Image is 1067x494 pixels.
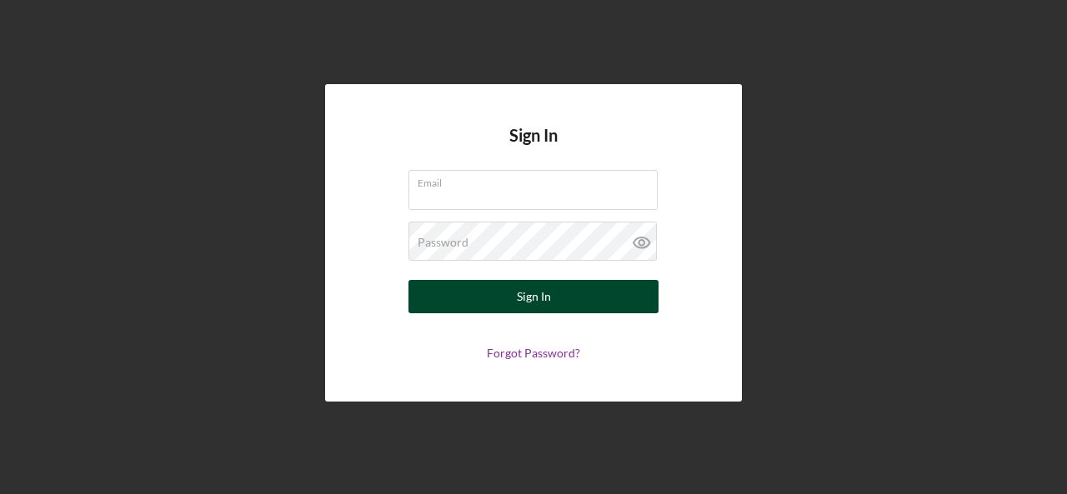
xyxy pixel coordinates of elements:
label: Password [418,236,468,249]
div: Sign In [517,280,551,313]
h4: Sign In [509,126,558,170]
a: Forgot Password? [487,346,580,360]
label: Email [418,171,658,189]
button: Sign In [408,280,659,313]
